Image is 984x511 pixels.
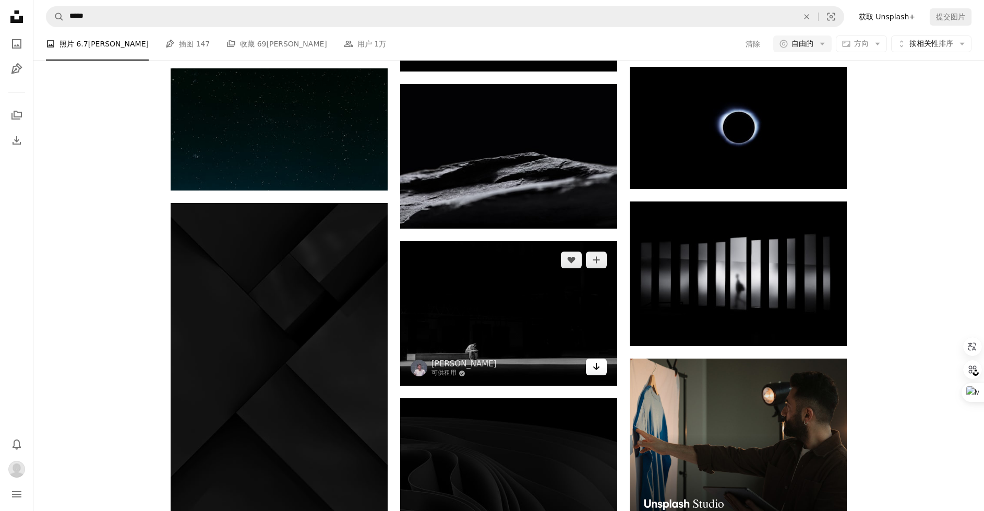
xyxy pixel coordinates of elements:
[939,39,953,47] font: 排序
[171,125,388,134] a: 夜空中布满了星星
[836,35,887,52] button: 方向
[819,7,844,27] button: Visual search
[6,484,27,505] button: 菜单
[357,40,372,48] font: 用户
[791,39,813,47] font: 自由的
[431,369,497,377] a: 可供租用
[6,459,27,480] button: 轮廓
[773,35,832,52] button: 自由的
[179,40,194,48] font: 插图
[400,84,617,229] img: 抽象的黑色背景
[431,369,457,376] font: 可供租用
[930,8,971,25] button: 提交图片
[586,359,607,375] a: 下载
[400,151,617,161] a: 抽象的黑色背景
[6,130,27,151] a: 下载历史记录
[6,434,27,455] button: 通知
[171,391,388,400] a: 一张手机黑白照片
[586,252,607,268] button: 添加到收藏夹
[6,105,27,126] a: 收藏
[46,6,844,27] form: 在全站范围内查找视觉效果
[431,359,497,369] a: [PERSON_NAME]
[374,40,386,48] font: 1万
[431,359,497,369] font: [PERSON_NAME]
[344,27,386,61] a: 用户 1万
[8,461,25,478] img: 用户头像就开始开始
[257,40,327,48] font: 69[PERSON_NAME]
[6,58,27,79] a: 插图
[196,40,210,48] font: 147
[400,241,617,386] img: 男子坐在混凝土长凳上的灰度照片
[630,123,847,132] a: 日食的低角度照片
[6,33,27,54] a: 照片
[6,6,27,29] a: 首页 — Unsplash
[400,308,617,318] a: 男子坐在混凝土长凳上的灰度照片
[226,27,327,61] a: 收藏 69[PERSON_NAME]
[630,201,847,346] img: 板画中奔跑的人的灰度照片
[746,40,760,48] font: 清除
[240,40,255,48] font: 收藏
[165,27,210,61] a: 插图 147
[171,68,388,191] img: 夜空中布满了星星
[46,7,64,27] button: 搜索 Unsplash
[854,39,869,47] font: 方向
[411,360,427,376] img: 前往 Matthew Henry 的个人资料
[745,35,761,52] button: 清除
[561,252,582,268] button: 喜欢
[891,35,971,52] button: 按相关性排序
[630,269,847,278] a: 板画中奔跑的人的灰度照片
[909,39,939,47] font: 按相关性
[936,13,965,21] font: 提交图片
[853,8,921,25] a: 获取 Unsplash+
[630,67,847,189] img: 日食的低角度照片
[795,7,818,27] button: 清除
[859,13,915,21] font: 获取 Unsplash+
